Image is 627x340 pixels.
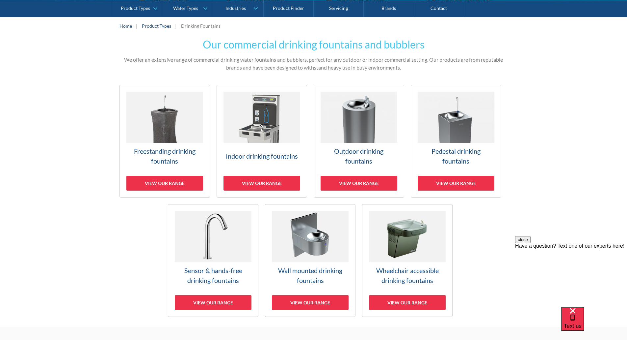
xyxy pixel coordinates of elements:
[272,265,349,285] h3: Wall mounted drinking fountains
[119,85,210,198] a: Freestanding drinking fountainsView our range
[321,176,397,191] div: View our range
[168,204,258,317] a: Sensor & hands-free drinking fountainsView our range
[181,22,221,29] div: Drinking Fountains
[119,22,132,29] a: Home
[362,204,453,317] a: Wheelchair accessible drinking fountainsView our range
[119,56,508,72] p: We offer an extensive range of commercial drinking water fountains and bubblers, perfect for any ...
[126,176,203,191] div: View our range
[175,295,251,310] div: View our range
[223,176,300,191] div: View our range
[321,146,397,166] h3: Outdoor drinking fountains
[515,236,627,315] iframe: podium webchat widget prompt
[142,22,171,29] a: Product Types
[314,85,404,198] a: Outdoor drinking fountainsView our range
[223,151,300,161] h3: Indoor drinking fountains
[272,295,349,310] div: View our range
[561,307,627,340] iframe: podium webchat widget bubble
[119,37,508,52] h2: Our commercial drinking fountains and bubblers
[135,22,139,30] div: |
[126,146,203,166] h3: Freestanding drinking fountains
[174,22,178,30] div: |
[175,265,251,285] h3: Sensor & hands-free drinking fountains
[411,85,501,198] a: Pedestal drinking fountainsView our range
[369,295,446,310] div: View our range
[225,5,246,11] div: Industries
[173,5,198,11] div: Water Types
[121,5,150,11] div: Product Types
[418,146,494,166] h3: Pedestal drinking fountains
[217,85,307,198] a: Indoor drinking fountainsView our range
[265,204,355,317] a: Wall mounted drinking fountainsView our range
[418,176,494,191] div: View our range
[369,265,446,285] h3: Wheelchair accessible drinking fountains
